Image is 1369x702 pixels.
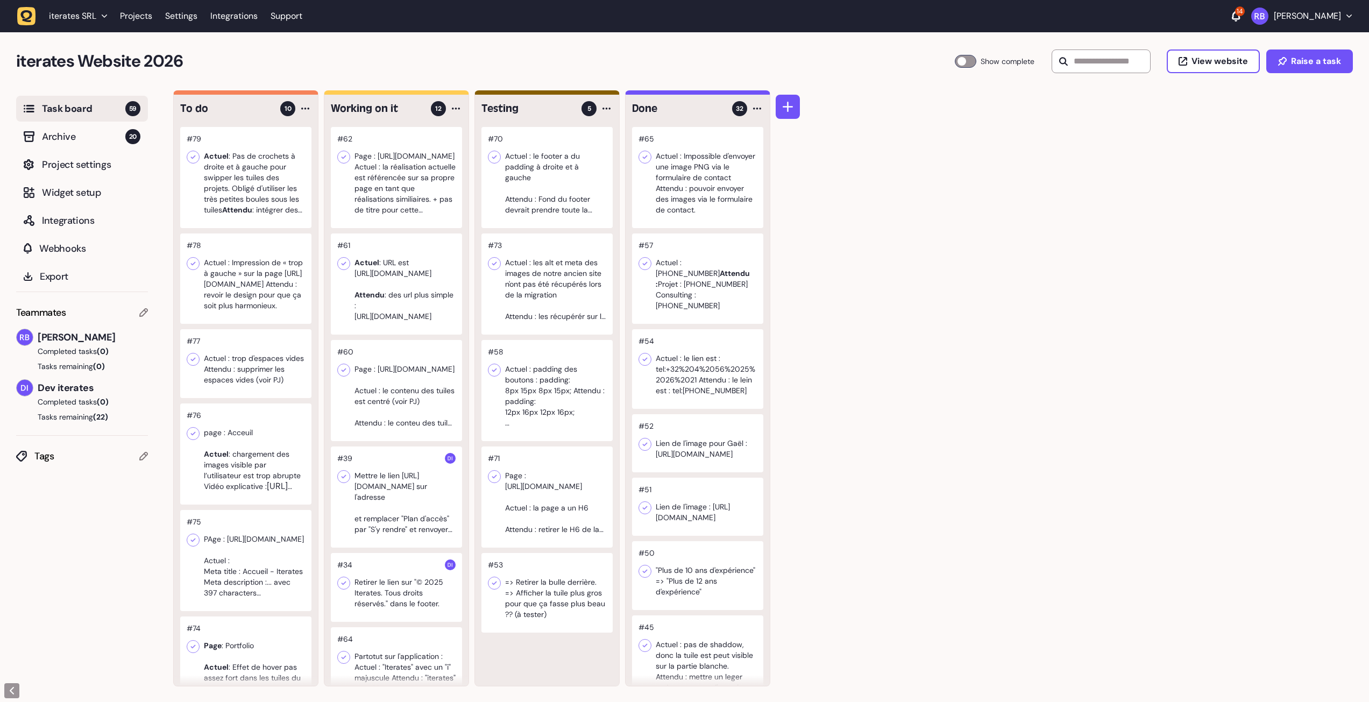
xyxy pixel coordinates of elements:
span: View website [1191,57,1248,66]
button: Tasks remaining(0) [16,361,148,372]
h4: Done [632,101,725,116]
span: (0) [93,361,105,371]
img: Dev iterates [17,380,33,396]
span: 20 [125,129,140,144]
button: Project settings [16,152,148,178]
h4: Working on it [331,101,423,116]
img: Dev iterates [445,453,456,464]
span: Show complete [981,55,1034,68]
span: Teammates [16,305,66,320]
span: (0) [97,397,109,407]
button: Task board59 [16,96,148,122]
span: (0) [97,346,109,356]
p: [PERSON_NAME] [1274,11,1341,22]
a: Integrations [210,6,258,26]
span: Archive [42,129,125,144]
span: Export [40,269,140,284]
span: Project settings [42,157,140,172]
span: 5 [587,104,591,114]
img: Rodolphe Balay [1251,8,1268,25]
span: Integrations [42,213,140,228]
a: Projects [120,6,152,26]
h2: iterates Website 2026 [16,48,955,74]
h4: To do [180,101,273,116]
button: Export [16,264,148,289]
span: iterates SRL [49,11,96,22]
button: [PERSON_NAME] [1251,8,1352,25]
span: 32 [736,104,743,114]
span: 10 [285,104,292,114]
a: Support [271,11,302,22]
img: Dev iterates [445,559,456,570]
button: iterates SRL [17,6,114,26]
span: Widget setup [42,185,140,200]
h4: Testing [481,101,574,116]
span: Webhooks [39,241,140,256]
button: Integrations [16,208,148,233]
button: Archive20 [16,124,148,150]
button: View website [1167,49,1260,73]
button: Completed tasks(0) [16,396,139,407]
span: 59 [125,101,140,116]
a: Settings [165,6,197,26]
span: Task board [42,101,125,116]
div: 14 [1235,6,1245,16]
button: Raise a task [1266,49,1353,73]
span: [PERSON_NAME] [38,330,148,345]
button: Widget setup [16,180,148,205]
button: Tasks remaining(22) [16,412,148,422]
button: Completed tasks(0) [16,346,139,357]
span: Raise a task [1291,57,1341,66]
button: Webhooks [16,236,148,261]
span: Dev iterates [38,380,148,395]
span: (22) [93,412,108,422]
span: 12 [435,104,442,114]
iframe: LiveChat chat widget [1318,651,1364,697]
img: Rodolphe Balay [17,329,33,345]
span: Tags [34,449,139,464]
